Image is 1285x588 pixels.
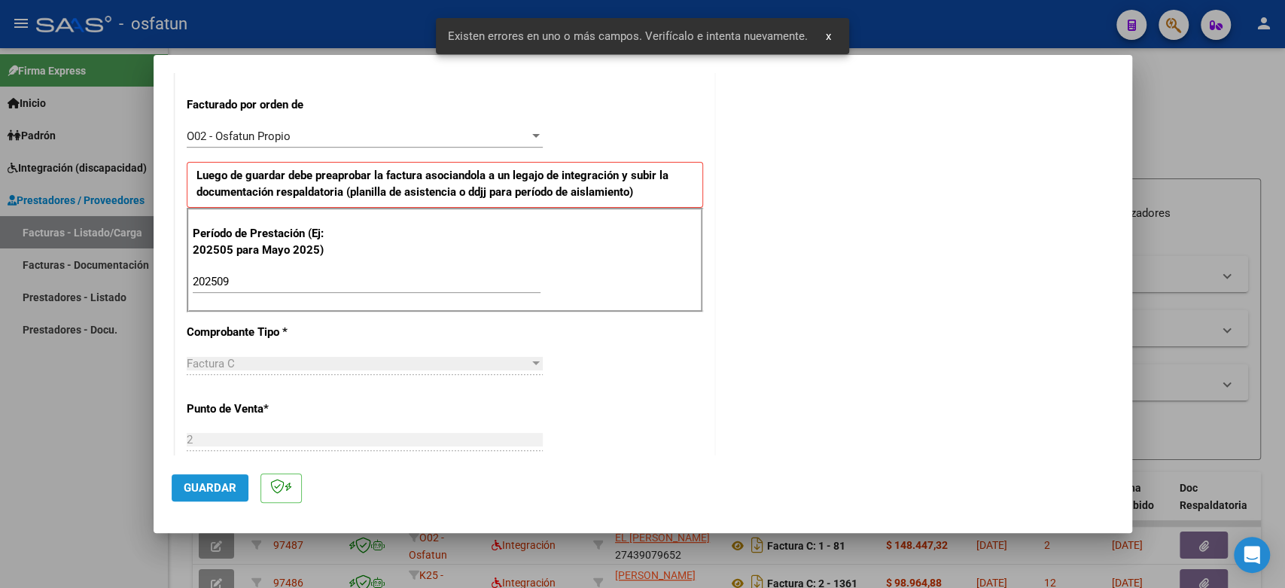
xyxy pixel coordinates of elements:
button: Guardar [172,474,248,501]
p: Punto de Venta [187,401,342,418]
span: Existen errores en uno o más campos. Verifícalo e intenta nuevamente. [448,29,808,44]
span: x [826,29,831,43]
span: Guardar [184,481,236,495]
p: Facturado por orden de [187,96,342,114]
div: Open Intercom Messenger [1234,537,1270,573]
span: O02 - Osfatun Propio [187,129,291,143]
button: x [814,23,843,50]
p: Comprobante Tipo * [187,324,342,341]
strong: Luego de guardar debe preaprobar la factura asociandola a un legajo de integración y subir la doc... [196,169,668,200]
p: Período de Prestación (Ej: 202505 para Mayo 2025) [193,225,344,259]
span: Factura C [187,357,235,370]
